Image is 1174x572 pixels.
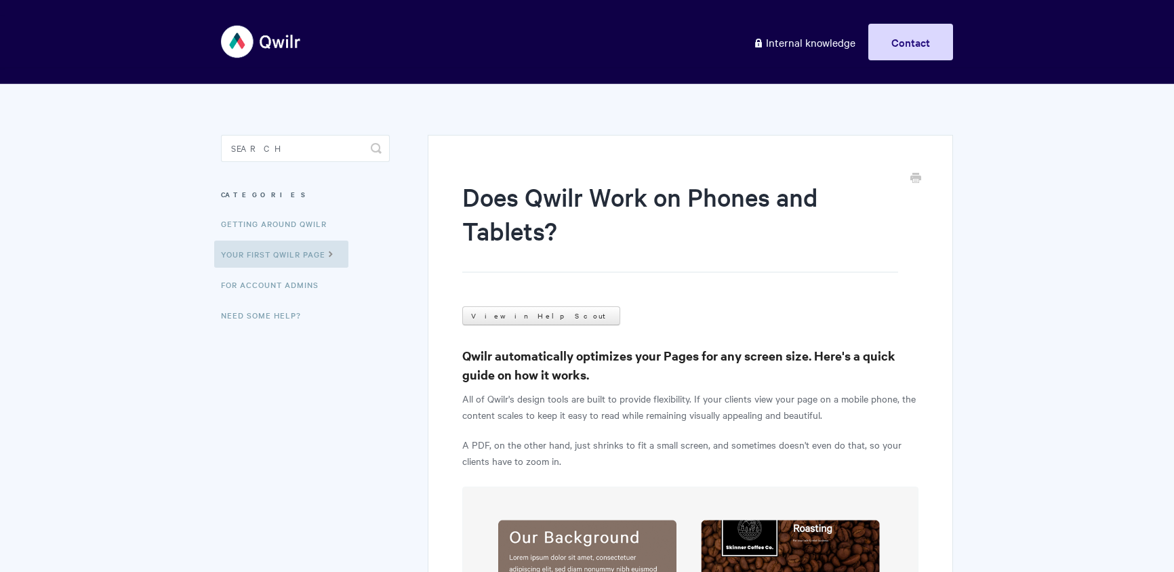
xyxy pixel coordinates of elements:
h1: Does Qwilr Work on Phones and Tablets? [462,180,898,272]
p: All of Qwilr's design tools are built to provide flexibility. If your clients view your page on a... [462,390,918,423]
a: Getting Around Qwilr [221,210,337,237]
a: Your First Qwilr Page [214,241,348,268]
img: Qwilr Help Center [221,16,302,67]
a: For Account Admins [221,271,329,298]
a: Print this Article [910,171,921,186]
p: A PDF, on the other hand, just shrinks to fit a small screen, and sometimes doesn't even do that,... [462,436,918,469]
input: Search [221,135,390,162]
h3: Qwilr automatically optimizes your Pages for any screen size. Here's a quick guide on how it works. [462,346,918,384]
a: Need Some Help? [221,302,311,329]
a: Contact [868,24,953,60]
a: Internal knowledge [743,24,866,60]
h3: Categories [221,182,390,207]
a: View in Help Scout [462,306,620,325]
